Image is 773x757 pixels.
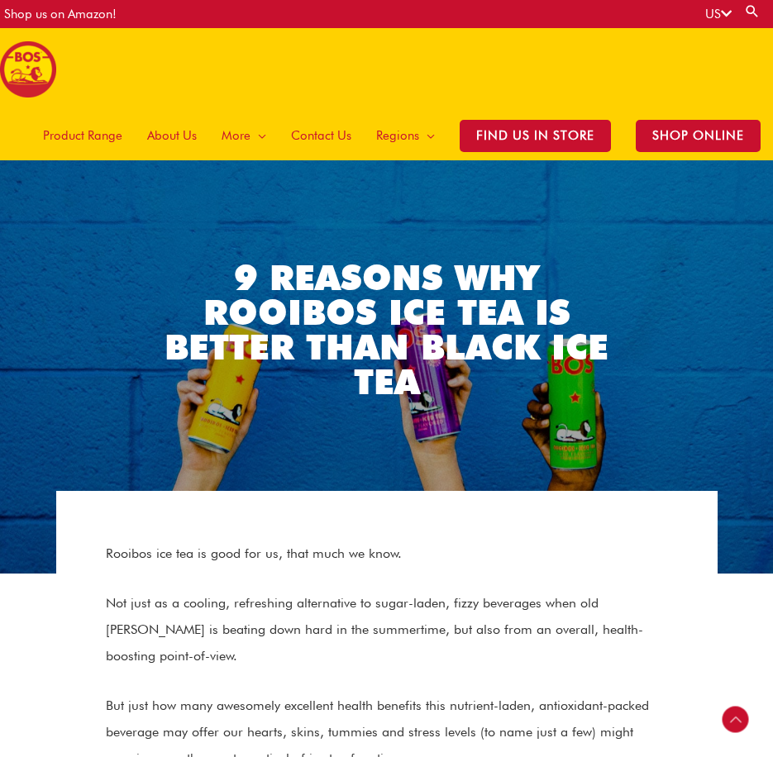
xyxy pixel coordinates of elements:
[447,111,623,160] a: Find Us in Store
[106,540,668,567] p: Rooibos ice tea is good for us, that much we know.
[744,3,761,19] a: Search button
[460,120,611,152] span: Find Us in Store
[18,111,773,160] nav: Site Navigation
[705,7,732,21] a: US
[31,111,135,160] a: Product Range
[147,260,627,399] h2: 9 Reasons Why Rooibos Ice Tea Is Better Than Black Ice Tea
[636,120,761,152] span: SHOP ONLINE
[147,111,197,160] span: About Us
[135,111,209,160] a: About Us
[43,111,122,160] span: Product Range
[291,111,351,160] span: Contact Us
[364,111,447,160] a: Regions
[106,590,668,669] p: Not just as a cooling, refreshing alternative to sugar-laden, fizzy beverages when old [PERSON_NA...
[209,111,279,160] a: More
[279,111,364,160] a: Contact Us
[376,111,419,160] span: Regions
[222,111,251,160] span: More
[623,111,773,160] a: SHOP ONLINE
